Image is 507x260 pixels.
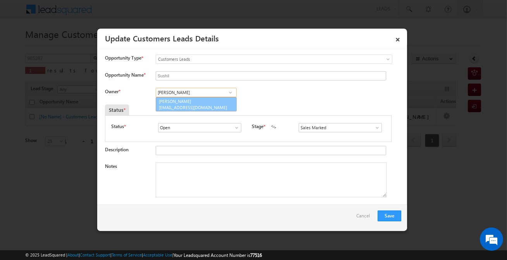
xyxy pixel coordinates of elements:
[156,88,237,97] input: Type to Search
[105,32,219,43] a: Update Customers Leads Details
[105,72,145,78] label: Opportunity Name
[378,210,401,221] button: Save
[391,31,404,45] a: ×
[156,56,361,63] span: Customers Leads
[230,124,239,132] a: Show All Items
[111,123,124,130] label: Status
[80,252,110,257] a: Contact Support
[105,55,141,62] span: Opportunity Type
[252,123,263,130] label: Stage
[370,124,380,132] a: Show All Items
[25,251,262,259] span: © 2025 LeadSquared | | | | |
[105,163,117,169] label: Notes
[156,97,237,112] a: [PERSON_NAME]
[67,252,79,257] a: About
[174,252,262,258] span: Your Leadsquared Account Number is
[158,123,241,132] input: Type to Search
[40,41,130,51] div: Chat with us now
[299,123,382,132] input: Type to Search
[143,252,172,257] a: Acceptable Use
[13,41,33,51] img: d_60004797649_company_0_60004797649
[356,210,374,225] a: Cancel
[156,55,392,64] a: Customers Leads
[105,104,129,115] div: Status
[112,252,142,257] a: Terms of Service
[10,72,141,196] textarea: Type your message and hit 'Enter'
[105,203,141,213] em: Start Chat
[105,89,120,94] label: Owner
[127,4,146,22] div: Minimize live chat window
[225,89,235,96] a: Show All Items
[159,104,229,110] span: [EMAIL_ADDRESS][DOMAIN_NAME]
[105,147,129,152] label: Description
[250,252,262,258] span: 77516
